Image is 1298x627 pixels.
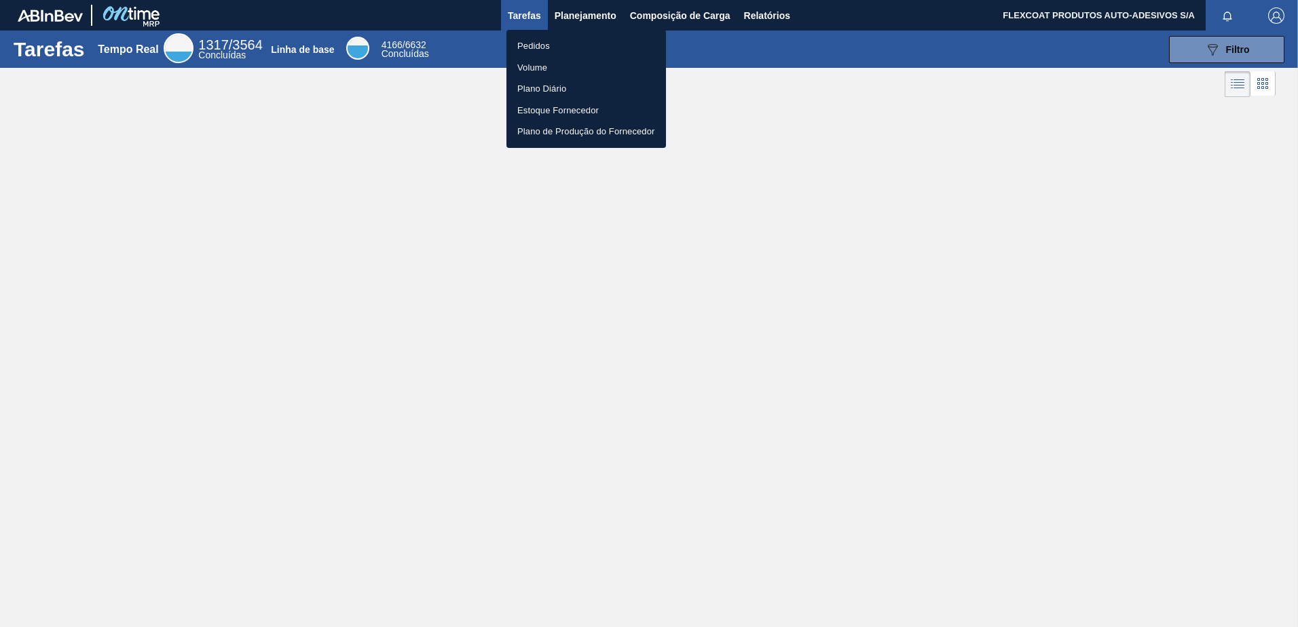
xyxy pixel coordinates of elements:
a: Volume [506,57,666,79]
a: Plano de Produção do Fornecedor [506,121,666,142]
a: Pedidos [506,35,666,57]
a: Plano Diário [506,78,666,100]
a: Estoque Fornecedor [506,100,666,121]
